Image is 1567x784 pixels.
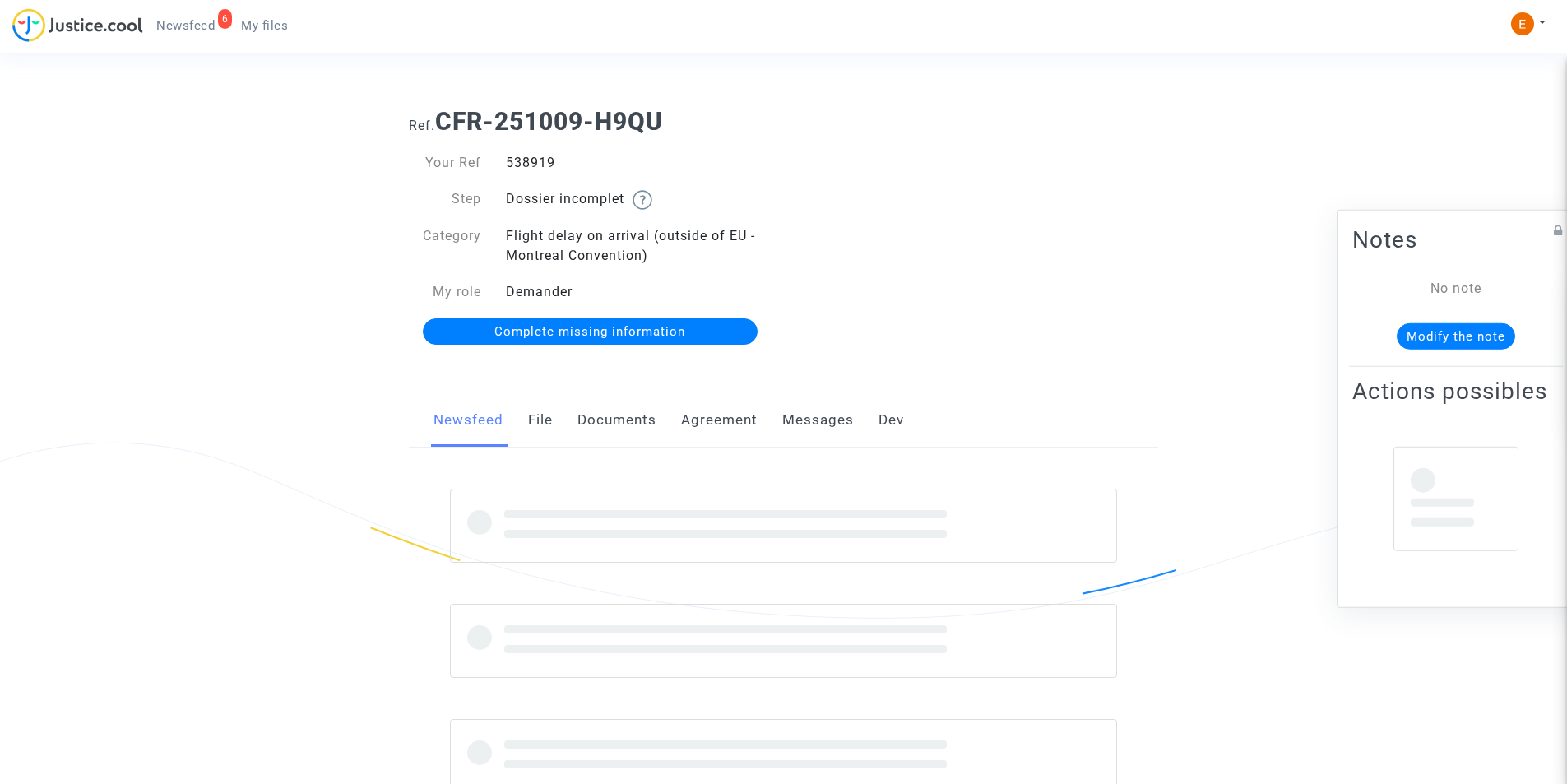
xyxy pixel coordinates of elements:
[577,393,656,448] a: Documents
[782,393,854,448] a: Messages
[433,393,503,448] a: Newsfeed
[494,324,685,339] span: Complete missing information
[1352,376,1560,405] h2: Actions possibles
[396,282,494,302] div: My role
[396,153,494,173] div: Your Ref
[494,282,784,302] div: Demander
[1511,12,1534,35] img: ACg8ocIeiFvHKe4dA5oeRFd_CiCnuxWUEc1A2wYhRJE3TTWt=s96-c
[156,18,215,33] span: Newsfeed
[494,226,784,266] div: Flight delay on arrival (outside of EU - Montreal Convention)
[396,226,494,266] div: Category
[228,13,301,38] a: My files
[879,393,904,448] a: Dev
[435,107,663,136] b: CFR-251009-H9QU
[396,189,494,210] div: Step
[633,190,652,210] img: help.svg
[494,189,784,210] div: Dossier incomplet
[1397,322,1515,349] button: Modify the note
[241,18,288,33] span: My files
[143,13,228,38] a: 6Newsfeed
[409,118,435,133] span: Ref.
[1377,278,1535,298] div: No note
[528,393,553,448] a: File
[1352,225,1560,253] h2: Notes
[218,9,233,29] div: 6
[681,393,758,448] a: Agreement
[494,153,784,173] div: 538919
[12,8,143,42] img: jc-logo.svg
